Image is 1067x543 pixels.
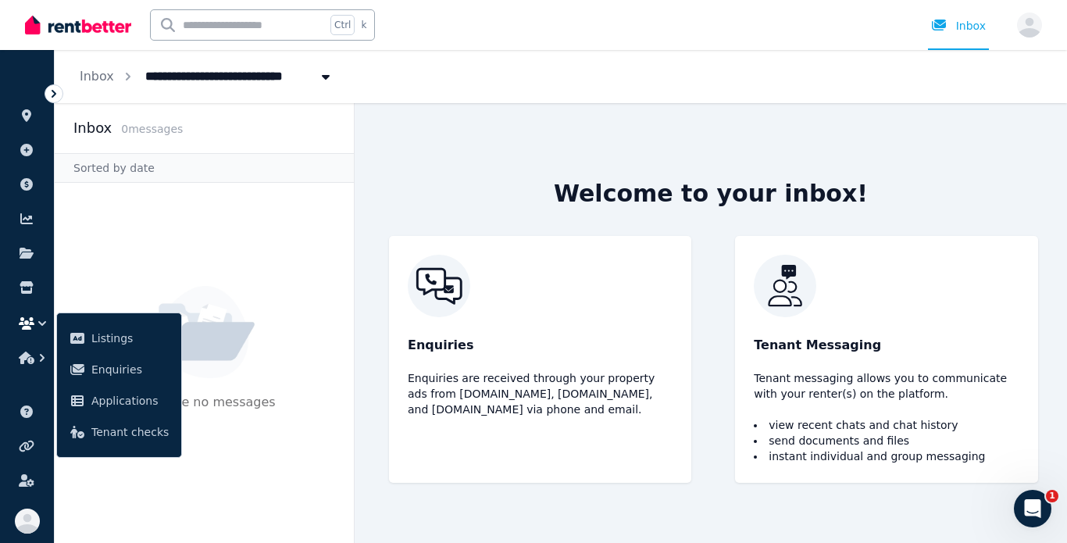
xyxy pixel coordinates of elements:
[408,255,673,317] img: RentBetter Inbox
[408,370,673,417] p: Enquiries are received through your property ads from [DOMAIN_NAME], [DOMAIN_NAME], and [DOMAIN_N...
[1014,490,1051,527] iframe: Intercom live chat
[73,117,112,139] h2: Inbox
[330,15,355,35] span: Ctrl
[55,153,354,183] div: Sorted by date
[63,416,175,448] a: Tenant checks
[754,370,1019,402] p: Tenant messaging allows you to communicate with your renter(s) on the platform.
[91,423,169,441] span: Tenant checks
[754,336,881,355] span: Tenant Messaging
[754,417,1019,433] li: view recent chats and chat history
[754,433,1019,448] li: send documents and files
[361,19,366,31] span: k
[133,393,275,440] p: You have no messages
[155,286,255,378] img: No Message Available
[55,50,359,103] nav: Breadcrumb
[931,18,986,34] div: Inbox
[754,448,1019,464] li: instant individual and group messaging
[91,360,169,379] span: Enquiries
[91,391,169,410] span: Applications
[91,329,169,348] span: Listings
[408,336,673,355] p: Enquiries
[754,255,1019,317] img: RentBetter Inbox
[554,180,868,208] h2: Welcome to your inbox!
[63,323,175,354] a: Listings
[63,354,175,385] a: Enquiries
[63,385,175,416] a: Applications
[121,123,183,135] span: 0 message s
[1046,490,1058,502] span: 1
[25,13,131,37] img: RentBetter
[80,69,114,84] a: Inbox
